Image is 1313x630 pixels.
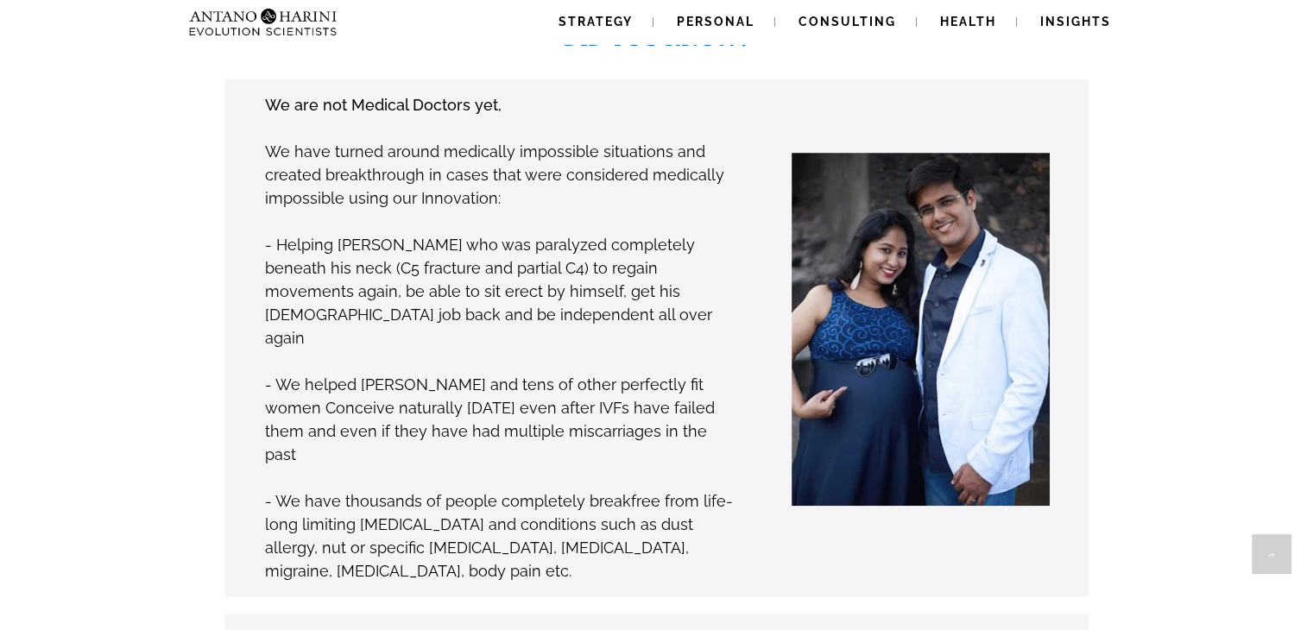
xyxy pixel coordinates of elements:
p: - We helped [PERSON_NAME] and tens of other perfectly fit women Conceive naturally [DATE] even af... [265,373,737,466]
p: We have turned around medically impossible situations and created breakthrough in cases that were... [265,140,737,210]
span: Strategy [559,15,633,28]
span: Health [940,15,996,28]
span: Personal [677,15,754,28]
strong: We are not Medical Doctors yet, [265,96,502,114]
p: - We have thousands of people completely breakfree from life-long limiting [MEDICAL_DATA] and con... [265,489,737,583]
span: Consulting [799,15,896,28]
span: Insights [1040,15,1111,28]
p: - Helping [PERSON_NAME] who was paralyzed completely beneath his neck (C5 fracture and partial C4... [265,233,737,350]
